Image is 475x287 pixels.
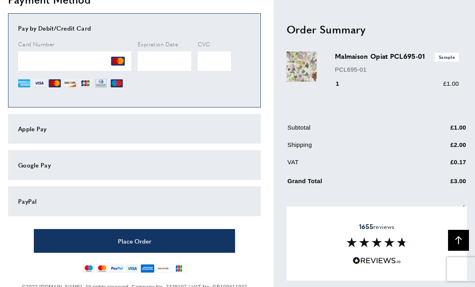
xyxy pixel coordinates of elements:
td: Shipping [287,140,410,156]
img: JCB.png [79,77,91,89]
img: mastercard [96,264,108,273]
div: 1 [335,79,351,89]
span: Sample [435,53,459,61]
span: Card Number [18,40,54,48]
td: £3.00 [411,175,466,192]
span: CVC [198,40,211,48]
td: Subtotal [287,123,410,138]
strong: 1655 [359,222,373,231]
img: MC.png [111,54,125,68]
span: reviews [359,223,394,231]
td: £0.17 [411,157,466,173]
img: DN.png [95,77,107,89]
span: £1.00 [443,80,459,87]
span: Apply Discount Code [287,203,345,213]
img: AE.png [18,77,30,89]
div: Google Pay [18,160,251,170]
img: Reviews section [347,237,407,247]
td: Grand Total [287,175,410,192]
h2: Order Summary [287,22,467,36]
td: VAT [287,157,410,173]
img: maestro [83,264,95,273]
iframe: Secure Credit Card Frame - Expiration Date [138,52,191,71]
iframe: Secure Credit Card Frame - CVV [198,52,231,71]
iframe: Secure Credit Card Frame - Credit Card Number [18,52,131,71]
img: paypal [110,264,124,273]
img: visa [126,264,139,273]
img: jcb [172,264,186,273]
div: PayPal [18,196,251,206]
td: £2.00 [411,140,466,156]
div: Pay by Debit/Credit Card [18,23,251,33]
span: Expiration Date [138,40,178,48]
img: MC.png [49,77,61,89]
img: VI.png [33,77,45,89]
img: discover [156,264,170,273]
div: Apple Pay [18,124,251,134]
td: £1.00 [411,123,466,138]
img: Malmaison Opiat PCL695-01 [287,52,317,82]
h3: Malmaison Opiat PCL695-01 [335,52,459,61]
button: Place Order [34,229,235,253]
p: PCL695-01 [335,64,459,74]
img: Reviews.io 5 stars [353,257,401,264]
img: MI.png [111,77,123,89]
img: american-express [140,264,155,273]
img: DI.png [64,77,76,89]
